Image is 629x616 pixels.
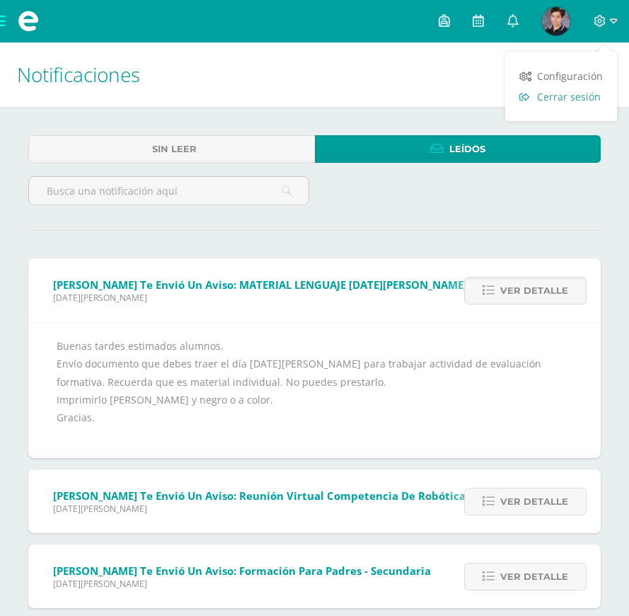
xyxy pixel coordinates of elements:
[28,135,315,163] a: Sin leer
[152,136,197,162] span: Sin leer
[505,86,617,107] a: Cerrar sesión
[53,489,592,503] span: [PERSON_NAME] te envió un aviso: Reunión virtual competencia de robótica en [GEOGRAPHIC_DATA]
[53,578,431,590] span: [DATE][PERSON_NAME]
[537,69,603,83] span: Configuración
[505,66,617,86] a: Configuración
[449,136,485,162] span: Leídos
[537,90,601,103] span: Cerrar sesión
[53,564,431,578] span: [PERSON_NAME] te envió un aviso: Formación para padres - Secundaria
[57,337,572,444] div: Buenas tardes estimados alumnos. Envío documento que debes traer el día [DATE][PERSON_NAME] para ...
[53,278,467,292] span: [PERSON_NAME] te envió un aviso: MATERIAL LENGUAJE [DATE][PERSON_NAME]
[53,503,592,515] span: [DATE][PERSON_NAME]
[542,7,570,35] img: 8dd2d0fcd01dfc2dc1e88ed167c87bd1.png
[315,135,601,163] a: Leídos
[500,564,568,590] span: Ver detalle
[17,61,140,88] span: Notificaciones
[500,278,568,304] span: Ver detalle
[53,292,467,304] span: [DATE][PERSON_NAME]
[29,177,308,205] input: Busca una notificación aquí
[500,489,568,515] span: Ver detalle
